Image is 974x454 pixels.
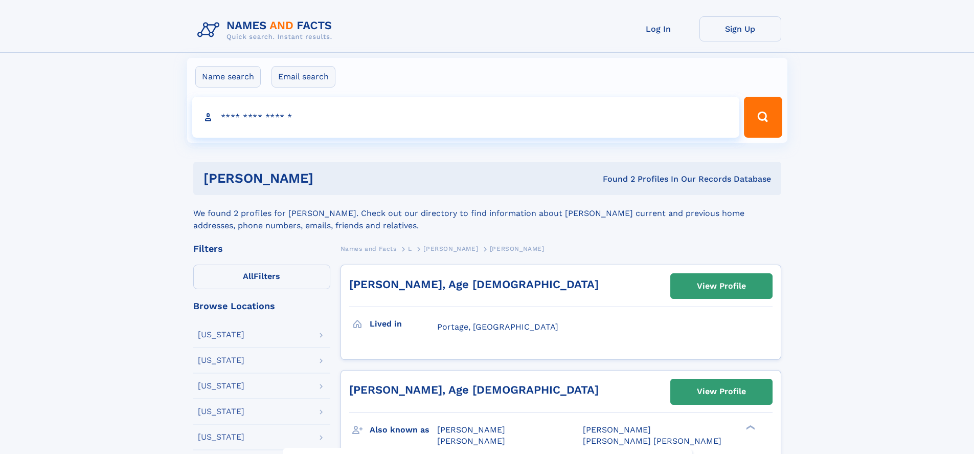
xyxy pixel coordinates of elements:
div: We found 2 profiles for [PERSON_NAME]. Check out our directory to find information about [PERSON_... [193,195,781,232]
div: ❯ [743,424,756,430]
a: [PERSON_NAME], Age [DEMOGRAPHIC_DATA] [349,383,599,396]
div: [US_STATE] [198,356,244,364]
a: Names and Facts [341,242,397,255]
a: View Profile [671,379,772,404]
a: [PERSON_NAME], Age [DEMOGRAPHIC_DATA] [349,278,599,291]
a: Sign Up [699,16,781,41]
span: All [243,271,254,281]
a: [PERSON_NAME] [423,242,478,255]
h1: [PERSON_NAME] [203,172,458,185]
a: L [408,242,412,255]
label: Email search [271,66,335,88]
div: [US_STATE] [198,407,244,416]
div: Found 2 Profiles In Our Records Database [458,174,771,185]
a: Log In [618,16,699,41]
div: View Profile [697,380,746,403]
button: Search Button [744,97,782,138]
span: [PERSON_NAME] [PERSON_NAME] [583,436,721,446]
div: [US_STATE] [198,382,244,390]
div: [US_STATE] [198,433,244,441]
span: Portage, [GEOGRAPHIC_DATA] [437,322,558,332]
a: View Profile [671,274,772,298]
span: [PERSON_NAME] [423,245,478,252]
div: [US_STATE] [198,331,244,339]
h3: Also known as [370,421,437,439]
input: search input [192,97,740,138]
div: View Profile [697,274,746,298]
span: [PERSON_NAME] [583,425,651,435]
span: L [408,245,412,252]
div: Filters [193,244,330,253]
h3: Lived in [370,315,437,333]
label: Filters [193,265,330,289]
label: Name search [195,66,261,88]
span: [PERSON_NAME] [437,436,505,446]
img: Logo Names and Facts [193,16,341,44]
span: [PERSON_NAME] [437,425,505,435]
span: [PERSON_NAME] [490,245,545,252]
div: Browse Locations [193,301,330,311]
